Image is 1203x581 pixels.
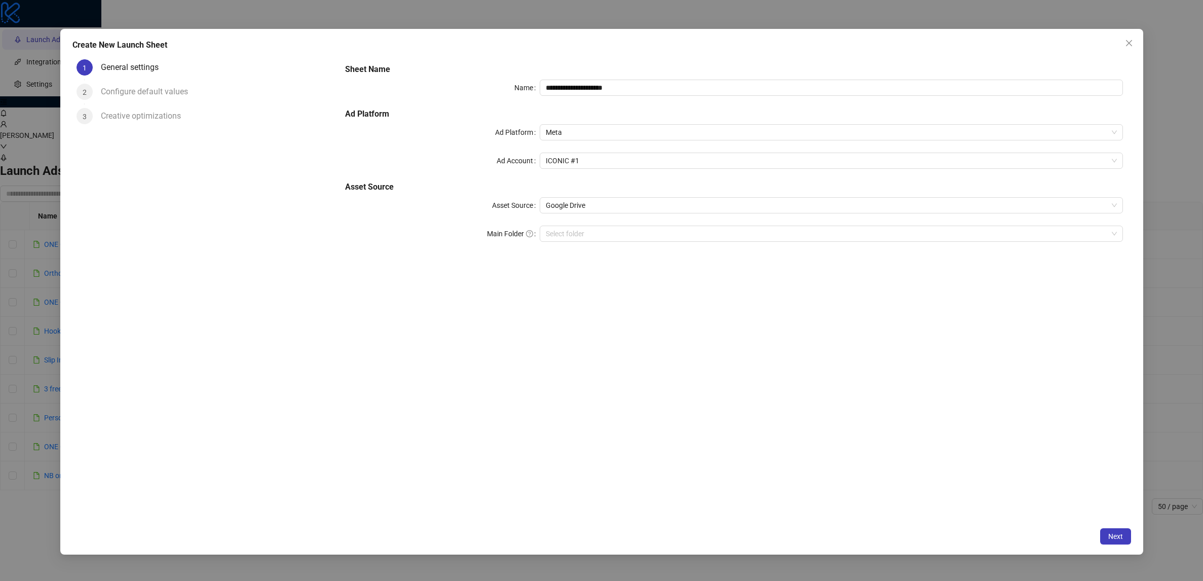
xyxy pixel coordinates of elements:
span: Google Drive [545,198,1116,213]
span: 2 [83,88,87,96]
span: 1 [83,64,87,72]
div: General settings [101,59,167,76]
label: Main Folder [486,226,539,242]
span: 3 [83,113,87,121]
div: Creative optimizations [101,108,189,124]
h5: Asset Source [345,181,1122,193]
div: Configure default values [101,84,196,100]
h5: Sheet Name [345,63,1122,76]
span: question-circle [525,230,533,237]
span: Meta [545,125,1116,140]
label: Ad Account [496,153,539,169]
div: Create New Launch Sheet [72,39,1131,51]
label: Asset Source [492,197,539,213]
label: Name [514,80,539,96]
button: Next [1100,529,1131,545]
button: Close [1120,35,1137,51]
h5: Ad Platform [345,108,1122,120]
input: Name [539,80,1122,96]
label: Ad Platform [495,124,539,140]
span: close [1124,39,1133,47]
span: ICONIC #1 [545,153,1116,168]
span: Next [1108,533,1122,541]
